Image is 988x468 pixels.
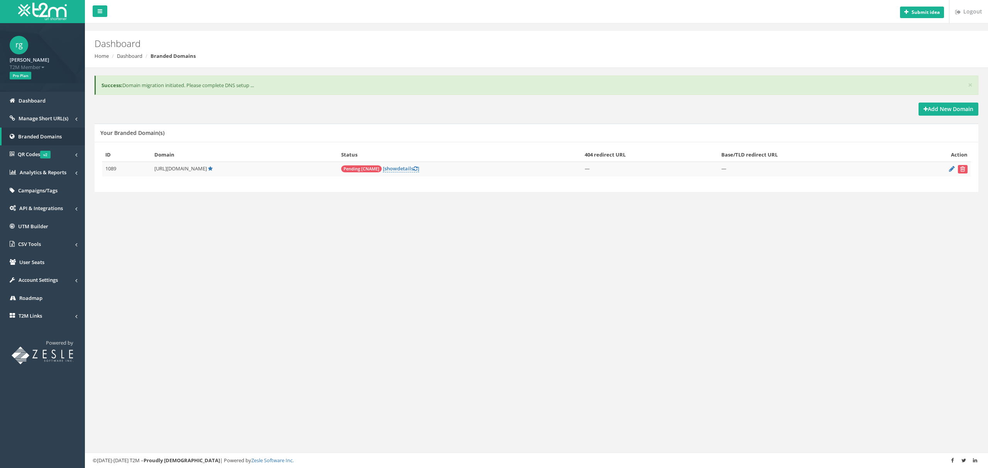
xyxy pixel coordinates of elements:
[154,165,207,172] span: [URL][DOMAIN_NAME]
[19,97,46,104] span: Dashboard
[151,148,338,162] th: Domain
[341,165,382,172] span: Pending [CNAME]
[19,312,42,319] span: T2M Links
[151,52,196,59] strong: Branded Domains
[18,241,41,247] span: CSV Tools
[19,259,44,266] span: User Seats
[102,82,122,89] b: Success:
[383,165,419,172] a: [showdetails]
[19,205,63,212] span: API & Integrations
[93,457,980,464] div: ©[DATE]-[DATE] T2M – | Powered by
[40,151,51,158] span: v2
[102,162,151,177] td: 1089
[18,3,67,20] img: T2M
[100,130,164,136] h5: Your Branded Domain(s)
[900,7,944,18] button: Submit idea
[18,151,51,158] span: QR Codes
[924,105,973,113] strong: Add New Domain
[19,115,68,122] span: Manage Short URL(s)
[102,148,151,162] th: ID
[10,72,31,79] span: Pro Plan
[19,276,58,283] span: Account Settings
[968,81,973,89] button: ×
[19,295,42,301] span: Roadmap
[10,64,75,71] span: T2M Member
[251,457,294,464] a: Zesle Software Inc.
[919,103,978,116] a: Add New Domain
[95,52,109,59] a: Home
[117,52,142,59] a: Dashboard
[338,148,582,162] th: Status
[582,148,718,162] th: 404 redirect URL
[10,36,28,54] span: rg
[718,148,899,162] th: Base/TLD redirect URL
[384,165,397,172] span: show
[208,165,213,172] a: Default
[18,187,58,194] span: Campaigns/Tags
[95,39,829,49] h2: Dashboard
[10,56,49,63] strong: [PERSON_NAME]
[18,133,62,140] span: Branded Domains
[46,339,73,346] span: Powered by
[18,223,48,230] span: UTM Builder
[582,162,718,177] td: —
[144,457,220,464] strong: Proudly [DEMOGRAPHIC_DATA]
[12,347,73,364] img: T2M URL Shortener powered by Zesle Software Inc.
[95,76,978,95] div: Domain migration initiated. Please complete DNS setup ...
[899,148,971,162] th: Action
[20,169,66,176] span: Analytics & Reports
[10,54,75,71] a: [PERSON_NAME] T2M Member
[718,162,899,177] td: —
[912,9,940,15] b: Submit idea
